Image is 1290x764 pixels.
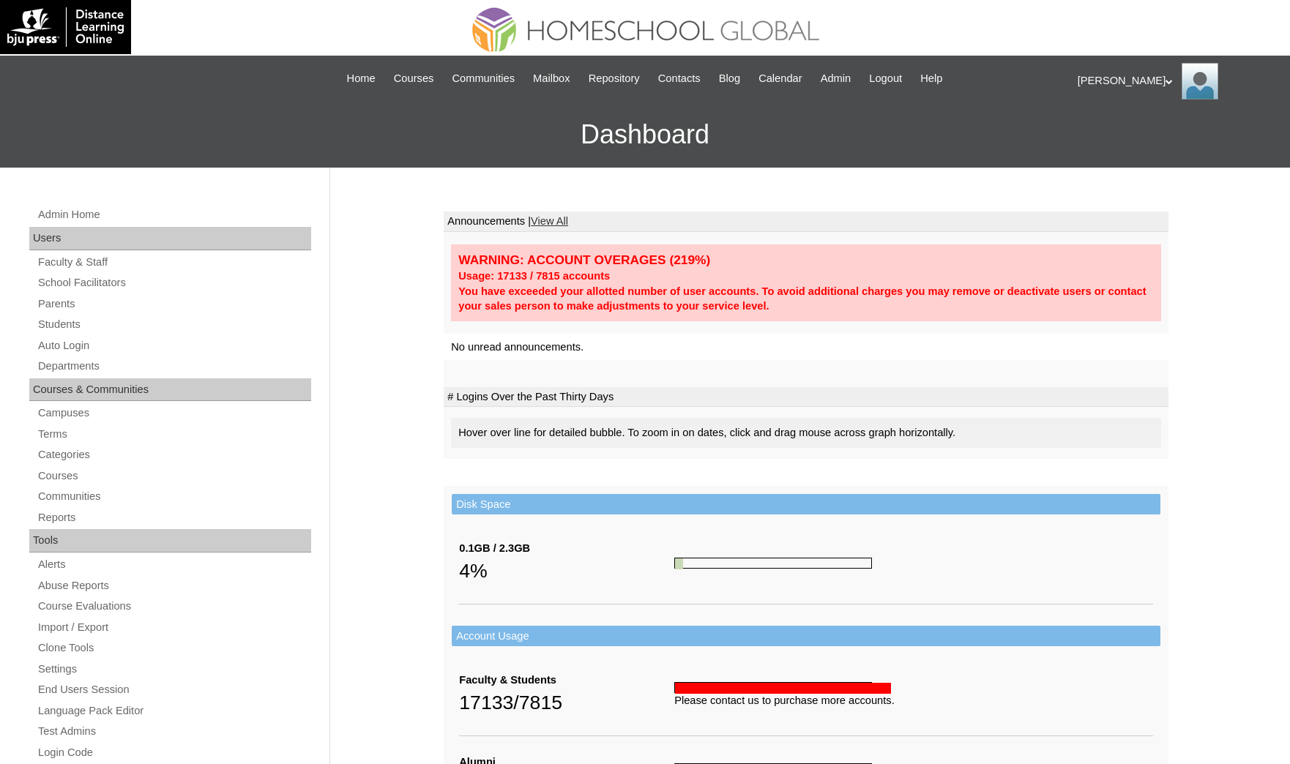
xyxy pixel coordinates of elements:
[459,541,674,556] div: 0.1GB / 2.3GB
[459,688,674,717] div: 17133/7815
[37,357,311,375] a: Departments
[37,274,311,292] a: School Facilitators
[37,744,311,762] a: Login Code
[589,70,640,87] span: Repository
[37,577,311,595] a: Abuse Reports
[451,418,1161,448] div: Hover over line for detailed bubble. To zoom in on dates, click and drag mouse across graph horiz...
[459,673,674,688] div: Faculty & Students
[758,70,802,87] span: Calendar
[37,295,311,313] a: Parents
[920,70,942,87] span: Help
[452,626,1160,647] td: Account Usage
[913,70,950,87] a: Help
[37,722,311,741] a: Test Admins
[37,425,311,443] a: Terms
[581,70,647,87] a: Repository
[37,681,311,699] a: End Users Session
[37,315,311,334] a: Students
[751,70,809,87] a: Calendar
[458,284,1154,314] div: You have exceeded your allotted number of user accounts. To avoid additional charges you may remo...
[37,639,311,657] a: Clone Tools
[7,7,124,47] img: logo-white.png
[452,70,515,87] span: Communities
[444,387,1168,408] td: # Logins Over the Past Thirty Days
[869,70,902,87] span: Logout
[347,70,376,87] span: Home
[37,467,311,485] a: Courses
[37,555,311,574] a: Alerts
[712,70,747,87] a: Blog
[29,529,311,553] div: Tools
[658,70,701,87] span: Contacts
[29,378,311,402] div: Courses & Communities
[458,252,1154,269] div: WARNING: ACCOUNT OVERAGES (219%)
[37,597,311,615] a: Course Evaluations
[387,70,441,87] a: Courses
[862,70,909,87] a: Logout
[651,70,708,87] a: Contacts
[37,702,311,720] a: Language Pack Editor
[459,556,674,585] div: 4%
[531,215,568,227] a: View All
[29,227,311,250] div: Users
[37,509,311,527] a: Reports
[458,270,610,282] strong: Usage: 17133 / 7815 accounts
[821,70,851,87] span: Admin
[37,206,311,224] a: Admin Home
[37,487,311,506] a: Communities
[526,70,578,87] a: Mailbox
[719,70,740,87] span: Blog
[37,337,311,355] a: Auto Login
[444,70,522,87] a: Communities
[340,70,383,87] a: Home
[7,102,1283,168] h3: Dashboard
[37,253,311,271] a: Faculty & Staff
[37,404,311,422] a: Campuses
[1078,63,1275,100] div: [PERSON_NAME]
[444,211,1168,232] td: Announcements |
[37,618,311,637] a: Import / Export
[444,334,1168,361] td: No unread announcements.
[394,70,434,87] span: Courses
[1182,63,1218,100] img: Ariane Ebuen
[813,70,859,87] a: Admin
[452,494,1160,515] td: Disk Space
[533,70,570,87] span: Mailbox
[674,693,1153,708] div: Please contact us to purchase more accounts.
[37,660,311,678] a: Settings
[37,446,311,464] a: Categories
